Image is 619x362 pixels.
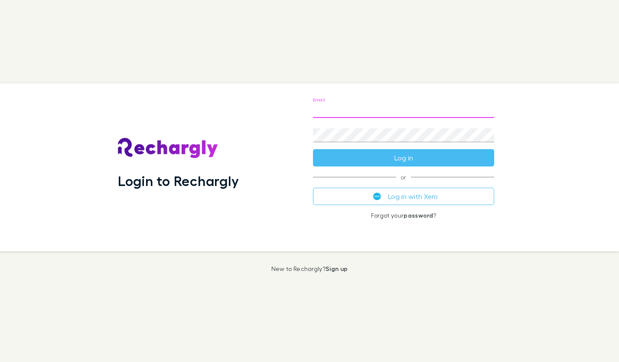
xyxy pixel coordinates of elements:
a: password [404,212,433,219]
button: Log in [313,149,494,166]
img: Xero's logo [373,192,381,200]
label: Email [313,96,325,103]
a: Sign up [326,265,348,272]
p: Forgot your ? [313,212,494,219]
img: Rechargly's Logo [118,138,218,159]
p: New to Rechargly? [271,265,348,272]
button: Log in with Xero [313,188,494,205]
h1: Login to Rechargly [118,173,239,189]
